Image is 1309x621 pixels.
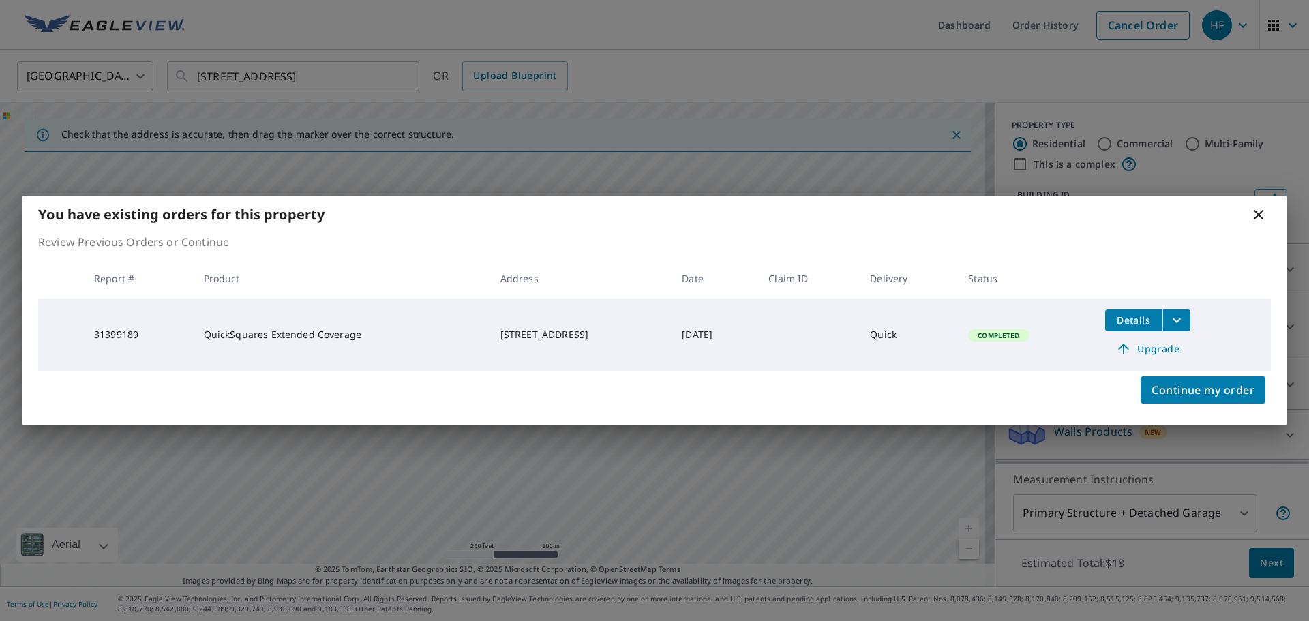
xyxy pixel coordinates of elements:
th: Product [193,258,490,299]
span: Completed [969,331,1027,340]
div: [STREET_ADDRESS] [500,328,661,342]
th: Address [490,258,672,299]
th: Status [957,258,1094,299]
button: detailsBtn-31399189 [1105,309,1162,331]
span: Upgrade [1113,341,1182,357]
th: Claim ID [757,258,859,299]
p: Review Previous Orders or Continue [38,234,1271,250]
span: Continue my order [1152,380,1254,399]
td: Quick [859,299,957,371]
th: Date [671,258,757,299]
td: 31399189 [83,299,193,371]
button: filesDropdownBtn-31399189 [1162,309,1190,331]
b: You have existing orders for this property [38,205,325,224]
button: Continue my order [1141,376,1265,404]
th: Report # [83,258,193,299]
th: Delivery [859,258,957,299]
a: Upgrade [1105,338,1190,360]
td: [DATE] [671,299,757,371]
td: QuickSquares Extended Coverage [193,299,490,371]
span: Details [1113,314,1154,327]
